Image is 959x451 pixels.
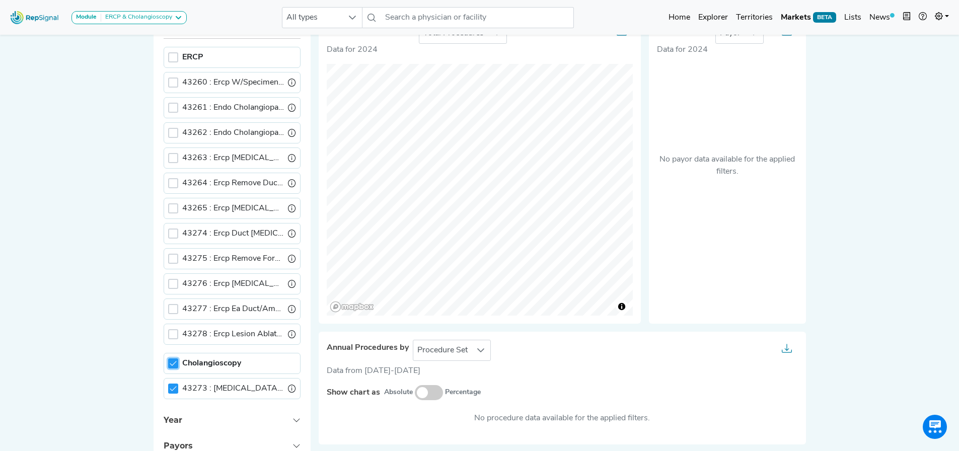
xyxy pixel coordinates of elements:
a: Home [665,8,694,28]
span: Procedure Set [413,340,472,360]
span: Payors [164,441,192,450]
label: Ercp Lesion Ablate W/Dilate [182,328,284,340]
label: Ercp Ea Duct/Ampulla Dilate [182,303,284,315]
button: ModuleERCP & Cholangioscopy [71,11,187,24]
a: Lists [840,8,865,28]
button: Year [154,407,311,433]
a: Mapbox logo [330,301,374,313]
canvas: Map [327,64,633,316]
button: Intel Book [899,8,915,28]
div: ERCP & Cholangioscopy [101,14,172,22]
small: Absolute [384,387,413,398]
a: Explorer [694,8,732,28]
label: Ercp W/Specimen Collection [182,77,284,89]
span: Toggle attribution [619,301,625,312]
button: Export as... [776,340,798,360]
a: News [865,8,899,28]
div: Data from [DATE]-[DATE] [327,365,798,377]
label: Show chart as [327,387,380,399]
span: Year [164,415,182,425]
label: Ercp Stent Exchange W/Dilate [182,278,284,290]
small: Percentage [445,387,481,398]
span: BETA [813,12,836,22]
label: Ercp Lithotripsy Calculi [182,202,284,214]
label: ERCP [182,51,203,63]
label: Ercp Sphincter Pressure Meas [182,152,284,164]
label: Cholangioscopy [182,357,241,369]
label: Ercp Remove Forgn Body Duct [182,253,284,265]
button: Toggle attribution [616,300,628,313]
span: No procedure data available for the applied filters. [474,412,650,424]
label: Endo Cholangiopancreatograph [182,127,284,139]
label: Ercp Duct Stent Placement [182,228,284,240]
a: MarketsBETA [777,8,840,28]
div: Data for 2024 [657,44,798,56]
label: Endo Cholangiopancreatograph [182,102,284,114]
label: Ercp Remove Duct Calculi [182,177,284,189]
a: Territories [732,8,777,28]
p: Data for 2024 [327,44,633,56]
label: Endoscopic Pancreatoscopy [182,383,284,395]
strong: Module [76,14,97,20]
span: All types [282,8,343,28]
span: No payor data available for the applied filters. [657,154,798,178]
input: Search a physician or facility [381,7,573,28]
span: Annual Procedures by [327,343,409,353]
